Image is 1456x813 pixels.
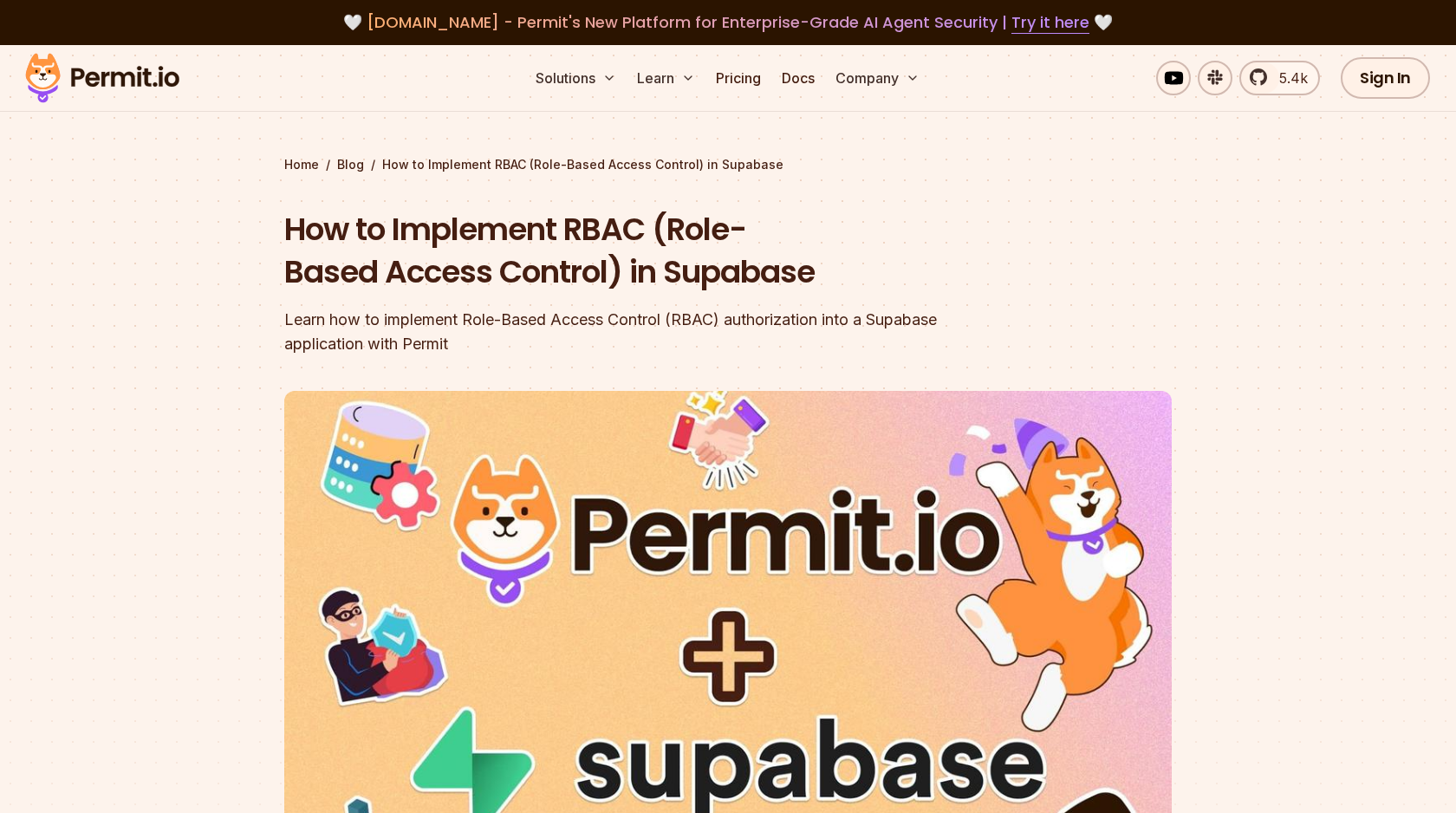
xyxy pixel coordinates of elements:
[829,61,926,95] button: Company
[337,156,364,173] a: Blog
[775,61,822,95] a: Docs
[1239,61,1320,95] a: 5.4k
[367,11,1089,33] span: [DOMAIN_NAME] - Permit's New Platform for Enterprise-Grade AI Agent Security |
[42,10,1414,35] div: 🤍 🤍
[284,156,1172,173] div: / /
[1341,57,1430,99] a: Sign In
[17,49,187,107] img: Permit logo
[284,308,950,356] div: Learn how to implement Role-Based Access Control (RBAC) authorization into a Supabase application...
[284,156,319,173] a: Home
[1011,11,1089,34] a: Try it here
[284,208,950,294] h1: How to Implement RBAC (Role-Based Access Control) in Supabase
[529,61,623,95] button: Solutions
[1269,68,1308,88] span: 5.4k
[630,61,702,95] button: Learn
[709,61,768,95] a: Pricing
